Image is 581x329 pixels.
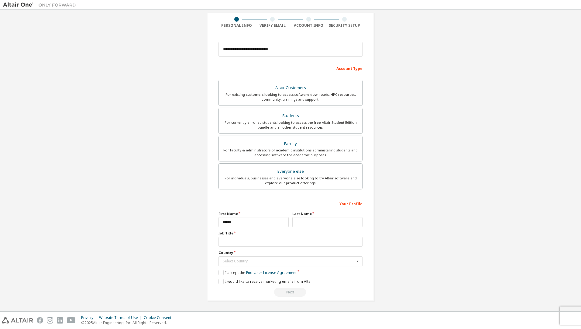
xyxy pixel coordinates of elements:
a: End-User License Agreement [246,270,297,275]
div: Account Type [218,63,363,73]
div: Altair Customers [222,84,359,92]
img: instagram.svg [47,317,53,324]
img: youtube.svg [67,317,76,324]
img: facebook.svg [37,317,43,324]
label: I would like to receive marketing emails from Altair [218,279,313,284]
p: © 2025 Altair Engineering, Inc. All Rights Reserved. [81,320,175,325]
label: First Name [218,211,289,216]
div: Privacy [81,315,99,320]
label: Last Name [292,211,363,216]
label: Job Title [218,231,363,236]
div: Personal Info [218,23,255,28]
label: I accept the [218,270,297,275]
div: Verify Email [255,23,291,28]
img: altair_logo.svg [2,317,33,324]
label: Country [218,250,363,255]
div: Read and acccept EULA to continue [218,288,363,297]
div: Students [222,112,359,120]
div: For currently enrolled students looking to access the free Altair Student Edition bundle and all ... [222,120,359,130]
div: Website Terms of Use [99,315,144,320]
div: For faculty & administrators of academic institutions administering students and accessing softwa... [222,148,359,158]
div: Faculty [222,140,359,148]
div: For individuals, businesses and everyone else looking to try Altair software and explore our prod... [222,176,359,185]
img: Altair One [3,2,79,8]
div: Everyone else [222,167,359,176]
div: Select Country [223,259,355,263]
img: linkedin.svg [57,317,63,324]
div: Security Setup [327,23,363,28]
div: Account Info [290,23,327,28]
div: Cookie Consent [144,315,175,320]
div: For existing customers looking to access software downloads, HPC resources, community, trainings ... [222,92,359,102]
div: Your Profile [218,199,363,208]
